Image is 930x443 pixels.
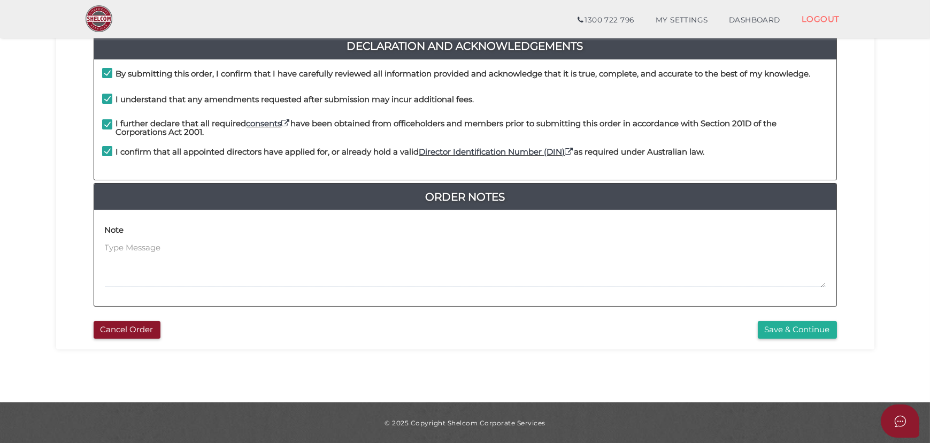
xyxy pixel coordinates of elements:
button: Open asap [881,404,919,438]
a: 1300 722 796 [567,10,644,31]
a: MY SETTINGS [645,10,719,31]
button: Save & Continue [758,321,837,339]
a: Order Notes [94,188,836,205]
a: LOGOUT [791,8,850,30]
h4: I confirm that all appointed directors have applied for, or already hold a valid as required unde... [116,148,705,157]
a: Director Identification Number (DIN) [419,147,574,157]
a: Declaration And Acknowledgements [94,37,836,55]
h4: I further declare that all required have been obtained from officeholders and members prior to su... [116,119,828,137]
button: Cancel Order [94,321,160,339]
a: consents [247,118,291,128]
h4: By submitting this order, I confirm that I have carefully reviewed all information provided and a... [116,70,811,79]
a: DASHBOARD [718,10,791,31]
div: © 2025 Copyright Shelcom Corporate Services [64,418,866,427]
h4: Note [105,226,124,235]
h4: I understand that any amendments requested after submission may incur additional fees. [116,95,474,104]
